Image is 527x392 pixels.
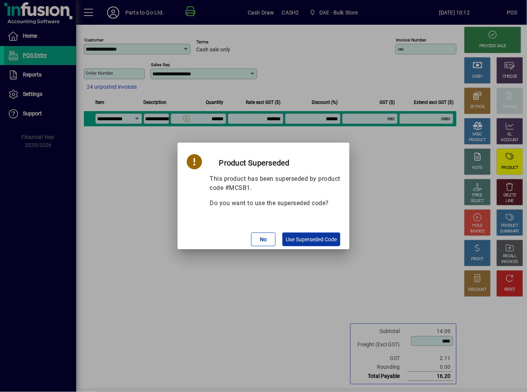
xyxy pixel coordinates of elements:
[260,236,267,244] span: No
[210,199,341,208] p: Do you want to use the superseded code?
[251,233,276,246] button: No
[282,233,340,246] button: Use Superseded Code
[219,158,290,167] strong: Product Superseded
[210,174,341,193] p: This product has been superseded by product code #MCSB1.
[286,236,337,244] span: Use Superseded Code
